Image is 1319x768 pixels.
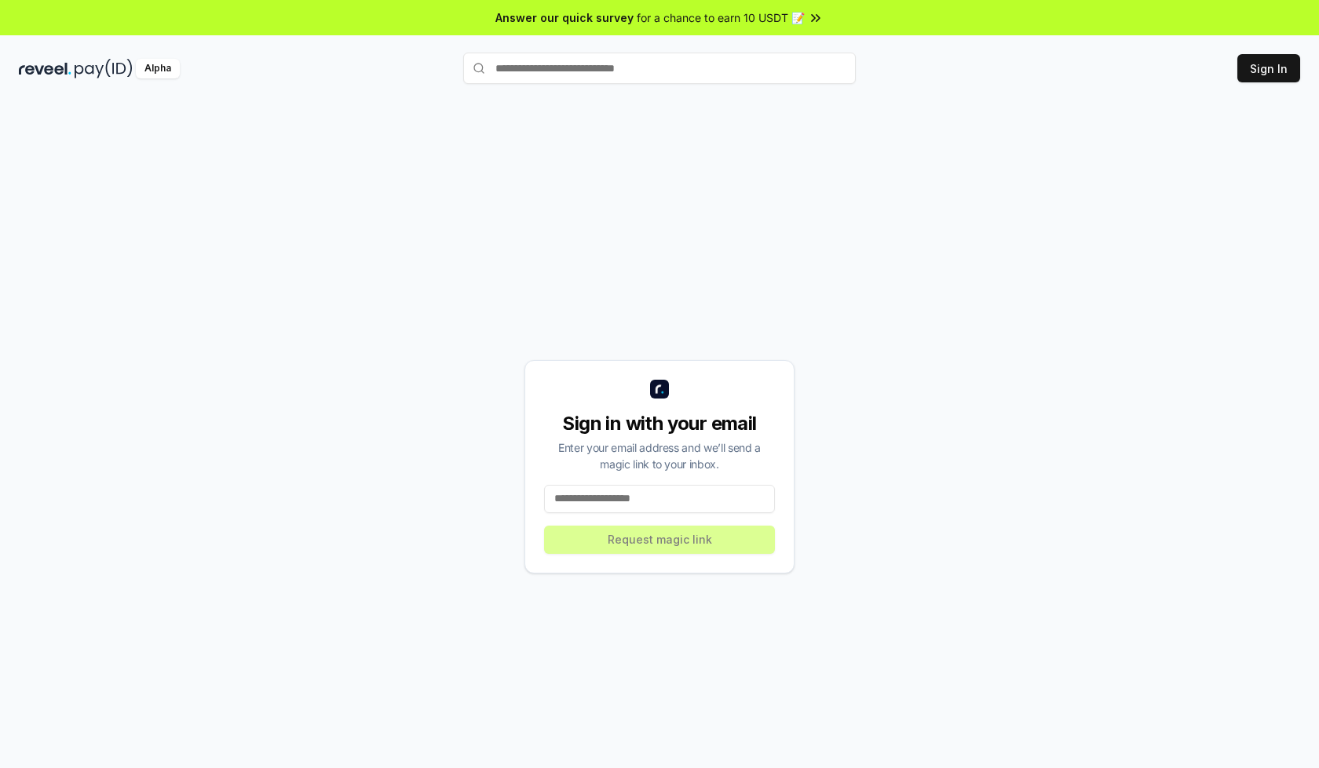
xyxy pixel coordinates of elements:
[544,411,775,436] div: Sign in with your email
[136,59,180,78] div: Alpha
[650,380,669,399] img: logo_small
[75,59,133,78] img: pay_id
[19,59,71,78] img: reveel_dark
[637,9,805,26] span: for a chance to earn 10 USDT 📝
[1237,54,1300,82] button: Sign In
[495,9,634,26] span: Answer our quick survey
[544,439,775,472] div: Enter your email address and we’ll send a magic link to your inbox.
